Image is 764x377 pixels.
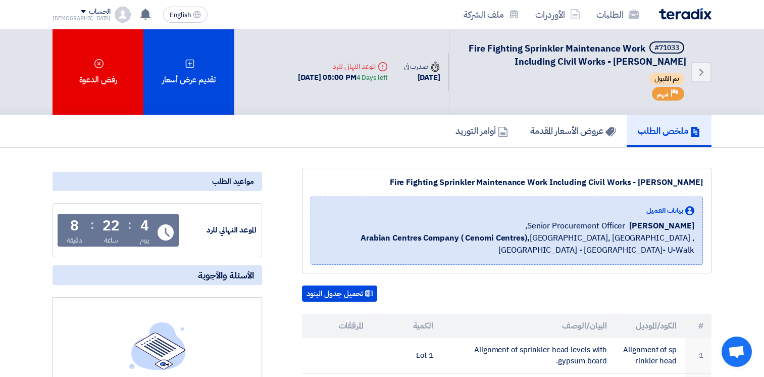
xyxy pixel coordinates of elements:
span: تم القبول [649,73,684,85]
div: Fire Fighting Sprinkler Maintenance Work Including Civil Works - [PERSON_NAME] [311,176,703,188]
div: 8 [70,219,79,233]
div: دقيقة [67,235,82,246]
span: الأسئلة والأجوبة [198,269,254,281]
span: Fire Fighting Sprinkler Maintenance Work Including Civil Works - [PERSON_NAME] [469,41,686,68]
div: ساعة [104,235,119,246]
div: الحساب [89,8,111,16]
td: Alignment of sprinkler head levels with gypsum board. [441,338,616,373]
div: [DEMOGRAPHIC_DATA] [53,16,111,21]
td: 1 [685,338,711,373]
img: Teradix logo [659,8,711,20]
h5: ملخص الطلب [638,125,700,136]
span: بيانات العميل [646,205,683,216]
a: الطلبات [588,3,647,26]
div: تقديم عرض أسعار [143,29,234,115]
span: [GEOGRAPHIC_DATA], [GEOGRAPHIC_DATA] ,[GEOGRAPHIC_DATA] - [GEOGRAPHIC_DATA]- U-Walk [319,232,694,256]
a: أوامر التوريد [444,115,519,147]
div: : [128,216,131,234]
a: الأوردرات [527,3,588,26]
img: empty_state_list.svg [129,322,186,369]
div: الموعد النهائي للرد [298,61,387,72]
a: Open chat [722,337,752,367]
div: [DATE] [404,72,440,83]
td: 1 Lot [372,338,441,373]
div: صدرت في [404,61,440,72]
th: # [685,314,711,338]
h5: أوامر التوريد [455,125,508,136]
a: ملف الشركة [455,3,527,26]
div: يوم [140,235,149,246]
h5: عروض الأسعار المقدمة [530,125,616,136]
span: مهم [657,89,669,99]
th: المرفقات [302,314,372,338]
div: : [90,216,94,234]
th: الكمية [372,314,441,338]
span: English [170,12,191,19]
div: 4 [140,219,149,233]
div: مواعيد الطلب [53,172,262,191]
span: Senior Procurement Officer, [525,220,625,232]
div: الموعد النهائي للرد [181,224,257,236]
th: الكود/الموديل [615,314,685,338]
div: 4 Days left [356,73,388,83]
td: Alignment of sprinkler head [615,338,685,373]
div: رفض الدعوة [53,29,143,115]
div: [DATE] 05:00 PM [298,72,387,83]
a: عروض الأسعار المقدمة [519,115,627,147]
a: ملخص الطلب [627,115,711,147]
b: Arabian Centres Company ( Cenomi Centres), [361,232,530,244]
span: [PERSON_NAME] [629,220,694,232]
div: #71033 [654,44,679,52]
img: profile_test.png [115,7,131,23]
h5: Fire Fighting Sprinkler Maintenance Work Including Civil Works - Aziz Mall Jeddah [462,41,686,68]
div: 22 [103,219,120,233]
th: البيان/الوصف [441,314,616,338]
button: تحميل جدول البنود [302,286,377,302]
button: English [163,7,208,23]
